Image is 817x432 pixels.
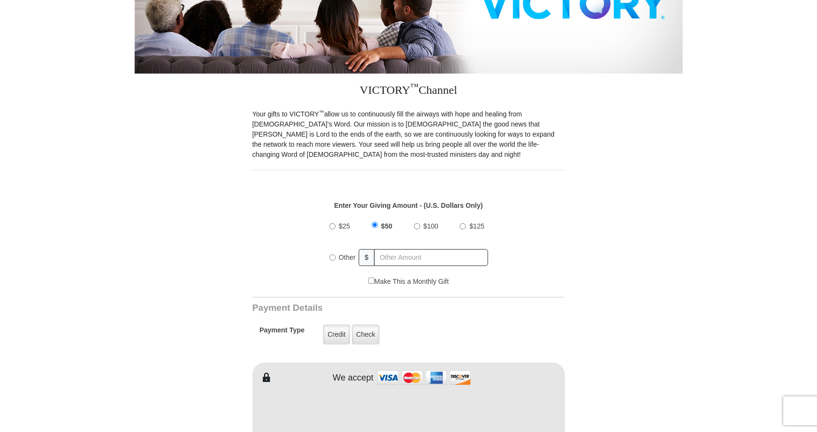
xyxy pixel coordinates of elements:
[424,222,439,230] span: $100
[368,277,449,287] label: Make This a Monthly Gift
[352,325,380,344] label: Check
[333,373,374,383] h4: We accept
[252,74,565,109] h3: VICTORY Channel
[410,82,419,91] sup: ™
[334,202,483,209] strong: Enter Your Giving Amount - (U.S. Dollars Only)
[260,326,305,339] h5: Payment Type
[323,325,350,344] label: Credit
[359,249,375,266] span: $
[339,222,350,230] span: $25
[252,109,565,160] p: Your gifts to VICTORY allow us to continuously fill the airways with hope and healing from [DEMOG...
[252,303,498,314] h3: Payment Details
[319,109,325,115] sup: ™
[374,249,488,266] input: Other Amount
[469,222,484,230] span: $125
[381,222,392,230] span: $50
[339,254,356,261] span: Other
[368,278,375,284] input: Make This a Monthly Gift
[376,368,472,388] img: credit cards accepted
